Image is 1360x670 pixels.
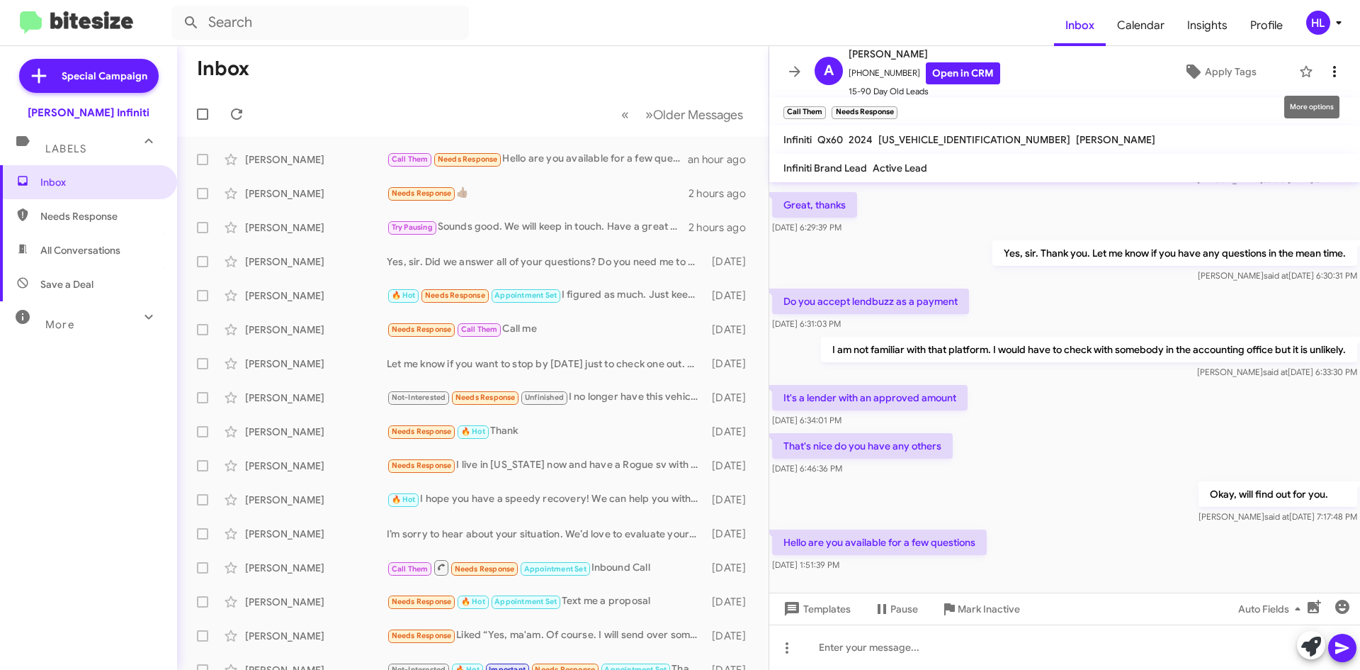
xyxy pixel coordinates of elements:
span: Templates [781,596,851,622]
div: an hour ago [688,152,757,167]
span: said at [1264,511,1289,522]
span: said at [1263,367,1288,377]
span: Insights [1176,5,1239,46]
span: Save a Deal [40,277,93,291]
div: [DATE] [705,493,757,507]
span: Not-Interested [392,393,446,402]
span: Active Lead [873,162,927,174]
button: Templates [769,596,862,622]
a: Profile [1239,5,1294,46]
div: [PERSON_NAME] [245,255,387,269]
span: Call Them [461,325,498,334]
span: 🔥 Hot [461,427,485,436]
span: [PERSON_NAME] [1076,133,1155,146]
button: HL [1294,11,1344,35]
span: Needs Response [392,427,452,436]
span: Needs Response [455,393,516,402]
span: said at [1264,270,1288,281]
div: 2 hours ago [688,186,757,201]
span: 🔥 Hot [461,597,485,606]
span: 🔥 Hot [392,291,416,300]
span: Qx60 [817,133,843,146]
span: Call Them [392,564,429,574]
div: I live in [US_STATE] now and have a Rogue sv with 40, 000 miles,2023. I don't think we could both... [387,457,705,474]
span: 🔥 Hot [392,495,416,504]
span: Older Messages [653,107,743,123]
span: Needs Response [438,155,498,164]
div: [PERSON_NAME] [245,391,387,405]
span: Calendar [1106,5,1176,46]
button: Apply Tags [1147,59,1292,84]
span: Needs Response [392,631,452,640]
span: Try Pausing [392,223,433,232]
div: Sounds good. We will keep in touch. Have a great day! [387,219,688,235]
span: Mark Inactive [958,596,1020,622]
div: [PERSON_NAME] [245,595,387,609]
p: Yes, sir. Thank you. Let me know if you have any questions in the mean time. [992,240,1357,266]
span: Inbox [40,175,161,189]
div: Hello are you available for a few questions [387,151,688,167]
div: [DATE] [705,323,757,337]
div: [PERSON_NAME] [245,425,387,439]
div: 2 hours ago [688,220,757,235]
span: [PERSON_NAME] [849,45,1000,62]
p: Do you accept lendbuzz as a payment [772,289,969,314]
span: « [621,106,629,123]
p: It's a lender with an approved amount [772,385,968,411]
span: » [645,106,653,123]
p: Great, thanks [772,192,857,218]
div: [DATE] [705,595,757,609]
span: Needs Response [392,325,452,334]
div: [PERSON_NAME] [245,561,387,575]
div: [PERSON_NAME] [245,220,387,235]
span: 2024 [849,133,873,146]
button: Next [637,100,752,129]
button: Pause [862,596,929,622]
div: Liked “Yes, ma'am. Of course. I will send over some options and just let me know what you think. ... [387,627,705,644]
div: [PERSON_NAME] [245,186,387,201]
div: [DATE] [705,289,757,303]
span: Unfinished [525,393,564,402]
span: Apply Tags [1205,59,1257,84]
h1: Inbox [197,57,249,80]
button: Auto Fields [1227,596,1317,622]
div: [PERSON_NAME] Infiniti [28,106,149,120]
span: Appointment Set [494,291,557,300]
span: Auto Fields [1238,596,1306,622]
span: All Conversations [40,243,120,257]
div: [DATE] [705,425,757,439]
div: Inbound Call [387,559,705,576]
div: [DATE] [705,629,757,643]
div: [PERSON_NAME] [245,527,387,541]
div: [PERSON_NAME] [245,152,387,167]
div: [DATE] [705,527,757,541]
div: 👍🏽 [387,185,688,201]
div: Yes, sir. Did we answer all of your questions? Do you need me to send over any information? [387,255,705,269]
span: [DATE] 6:31:03 PM [772,318,841,329]
span: Special Campaign [62,69,147,83]
span: More [45,318,74,331]
span: Labels [45,143,86,155]
span: [PHONE_NUMBER] [849,62,1000,84]
span: [DATE] 6:29:39 PM [772,222,841,233]
span: Needs Response [392,461,452,470]
a: Inbox [1054,5,1106,46]
span: [DATE] 6:46:36 PM [772,463,842,474]
small: Needs Response [832,106,897,119]
small: Call Them [783,106,826,119]
span: Needs Response [40,209,161,223]
span: Needs Response [425,291,485,300]
span: [PERSON_NAME] [DATE] 6:30:31 PM [1198,270,1357,281]
span: Appointment Set [494,597,557,606]
div: [PERSON_NAME] [245,629,387,643]
span: Needs Response [392,597,452,606]
div: [PERSON_NAME] [245,459,387,473]
a: Open in CRM [926,62,1000,84]
div: [DATE] [705,255,757,269]
nav: Page navigation example [613,100,752,129]
span: Appointment Set [524,564,586,574]
span: Infiniti [783,133,812,146]
p: Hello are you available for a few questions [772,530,987,555]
